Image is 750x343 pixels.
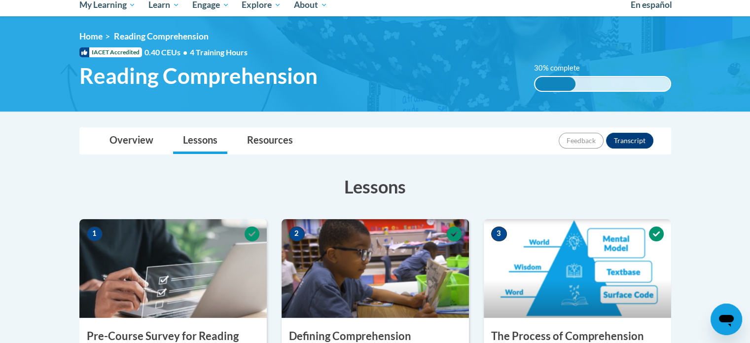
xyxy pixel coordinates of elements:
[534,63,591,74] label: 30% complete
[484,219,671,318] img: Course Image
[79,63,318,89] span: Reading Comprehension
[100,128,163,154] a: Overview
[79,31,103,41] a: Home
[282,219,469,318] img: Course Image
[79,174,671,199] h3: Lessons
[173,128,227,154] a: Lessons
[183,47,187,57] span: •
[114,31,209,41] span: Reading Comprehension
[87,227,103,241] span: 1
[559,133,604,149] button: Feedback
[190,47,248,57] span: 4 Training Hours
[535,77,575,91] div: 30% complete
[491,227,507,241] span: 3
[711,304,742,335] iframe: Button to launch messaging window
[237,128,303,154] a: Resources
[606,133,653,149] button: Transcript
[79,47,142,57] span: IACET Accredited
[289,227,305,241] span: 2
[79,219,267,318] img: Course Image
[144,47,190,58] span: 0.40 CEUs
